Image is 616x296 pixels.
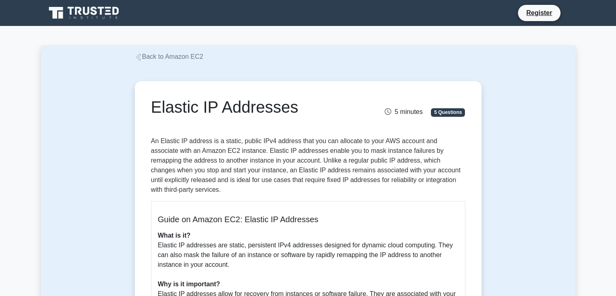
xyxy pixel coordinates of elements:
h1: Elastic IP Addresses [151,97,357,117]
b: Why is it important? [158,281,220,287]
span: 5 Questions [431,108,465,116]
p: An Elastic IP address is a static, public IPv4 address that you can allocate to your AWS account ... [151,136,465,195]
a: Back to Amazon EC2 [135,53,203,60]
a: Register [521,8,557,18]
h5: Guide on Amazon EC2: Elastic IP Addresses [158,214,458,224]
span: 5 minutes [385,108,422,115]
b: What is it? [158,232,191,239]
